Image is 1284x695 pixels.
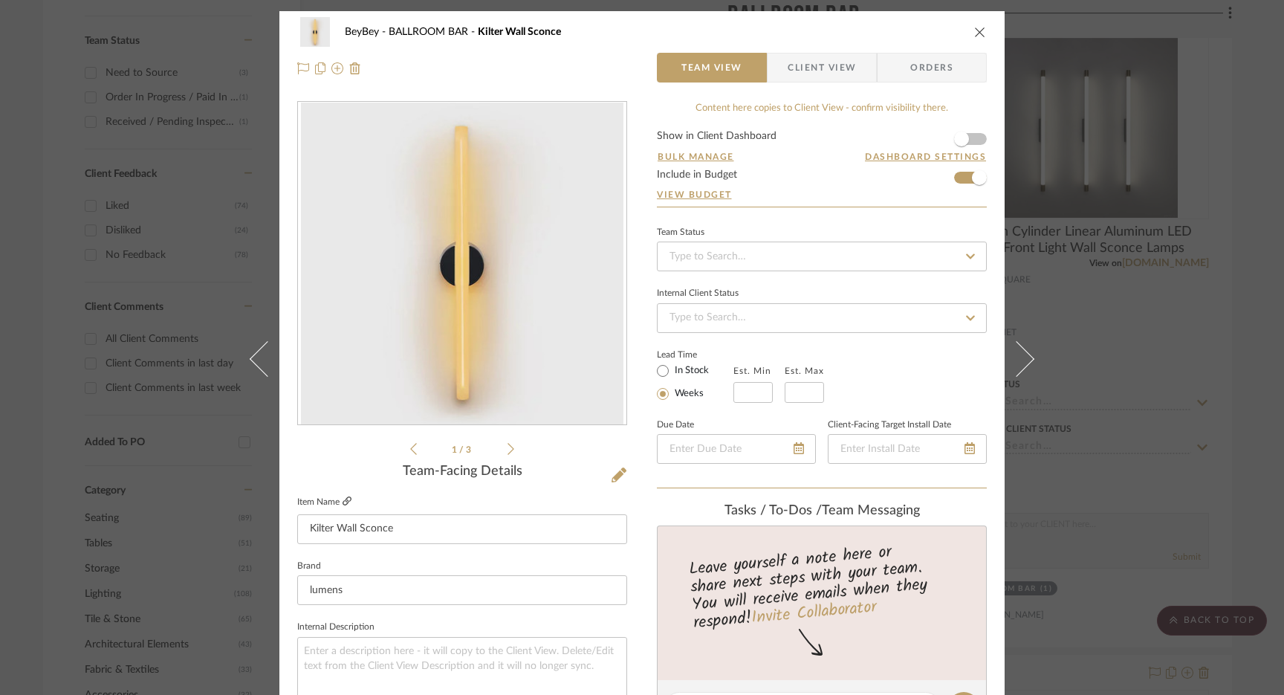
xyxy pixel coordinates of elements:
div: Content here copies to Client View - confirm visibility there. [657,101,987,116]
button: Bulk Manage [657,150,735,164]
label: Weeks [672,387,704,401]
input: Enter Install Date [828,434,987,464]
img: 0a82297b-8084-42bf-8660-f4b0119b9df5_436x436.jpg [301,103,623,425]
label: Item Name [297,496,351,508]
input: Enter Brand [297,575,627,605]
span: Tasks / To-Dos / [724,504,822,517]
span: Kilter Wall Sconce [478,27,561,37]
mat-radio-group: Select item type [657,361,733,403]
button: Dashboard Settings [864,150,987,164]
a: View Budget [657,189,987,201]
input: Enter Due Date [657,434,816,464]
div: Internal Client Status [657,290,739,297]
span: BeyBey [345,27,389,37]
button: close [973,25,987,39]
img: 0a82297b-8084-42bf-8660-f4b0119b9df5_48x40.jpg [297,17,333,47]
label: In Stock [672,364,709,378]
img: Remove from project [349,62,361,74]
input: Type to Search… [657,242,987,271]
label: Client-Facing Target Install Date [828,421,951,429]
div: Team Status [657,229,704,236]
span: Orders [894,53,970,83]
span: BALLROOM BAR [389,27,478,37]
span: Team View [681,53,742,83]
div: Team-Facing Details [297,464,627,480]
label: Est. Max [785,366,824,376]
span: 3 [466,445,473,454]
div: Leave yourself a note here or share next steps with your team. You will receive emails when they ... [655,536,989,636]
label: Lead Time [657,348,733,361]
label: Due Date [657,421,694,429]
label: Brand [297,563,321,570]
label: Internal Description [297,624,374,631]
label: Est. Min [733,366,771,376]
span: 1 [452,445,459,454]
span: / [459,445,466,454]
input: Enter Item Name [297,514,627,544]
div: team Messaging [657,503,987,520]
a: Invite Collaborator [750,595,878,632]
span: Client View [788,53,856,83]
input: Type to Search… [657,303,987,333]
div: 0 [298,103,626,425]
